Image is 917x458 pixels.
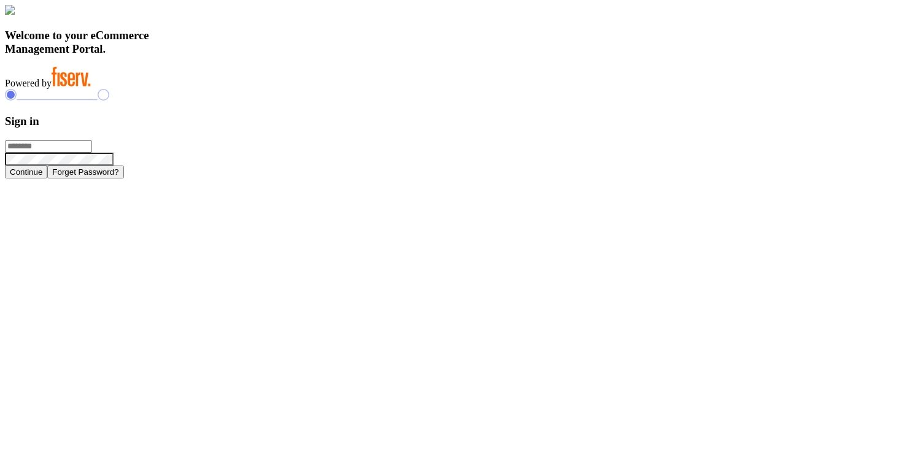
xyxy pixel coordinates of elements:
button: Continue [5,166,47,178]
h3: Welcome to your eCommerce Management Portal. [5,29,912,56]
button: Forget Password? [47,166,123,178]
img: card_Illustration.svg [5,5,15,15]
h3: Sign in [5,115,912,128]
span: Powered by [5,78,52,88]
